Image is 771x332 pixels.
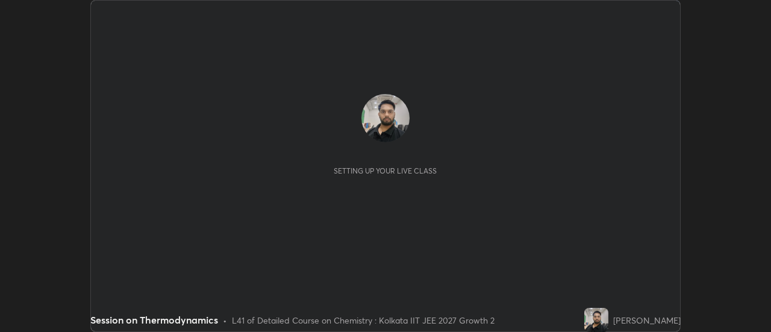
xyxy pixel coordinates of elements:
div: [PERSON_NAME] [613,314,681,327]
div: Session on Thermodynamics [90,313,218,327]
div: Setting up your live class [334,166,437,175]
img: ec9c59354687434586b3caf7415fc5ad.jpg [584,308,608,332]
img: ec9c59354687434586b3caf7415fc5ad.jpg [361,94,410,142]
div: • [223,314,227,327]
div: L41 of Detailed Course on Chemistry : Kolkata IIT JEE 2027 Growth 2 [232,314,495,327]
